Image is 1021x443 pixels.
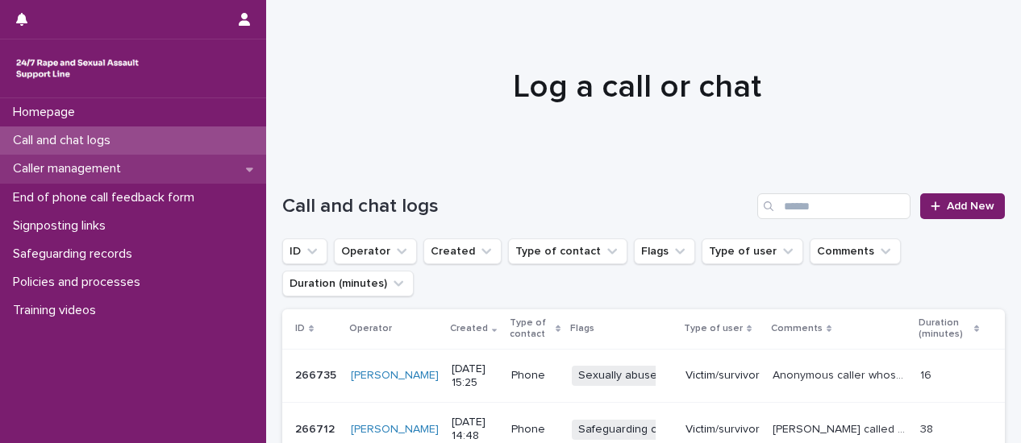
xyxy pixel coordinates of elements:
p: Created [450,320,488,337]
p: 266735 [295,366,340,383]
p: Call and chat logs [6,133,123,148]
p: Safeguarding records [6,246,145,262]
span: Sexually abuse [572,366,664,386]
button: Operator [334,238,417,264]
p: Type of user [684,320,743,337]
p: Policies and processes [6,275,153,290]
input: Search [757,193,911,219]
button: Created [423,238,502,264]
button: Comments [810,238,901,264]
p: Homepage [6,105,88,120]
tr: 266735266735 [PERSON_NAME] [DATE] 15:25PhoneSexually abuseVictim/survivorAnonymous caller whose v... [282,349,1005,403]
span: Add New [947,201,994,212]
p: [DATE] 15:25 [452,362,498,390]
p: Duration (minutes) [919,314,969,344]
p: Caller management [6,161,134,176]
img: rhQMoQhaT3yELyF149Cw [13,52,142,85]
p: Anonymous caller whose voice I recognised as a repeat caller called to talk about their abuse as ... [773,366,911,383]
p: Type of contact [510,314,551,344]
p: Operator [349,320,392,337]
p: Victim/survivor [686,423,760,437]
h1: Log a call or chat [282,68,993,106]
p: [DATE] 14:48 [452,416,498,443]
button: Flags [634,238,695,264]
p: 266712 [295,420,338,437]
p: 38 [920,420,936,437]
button: Type of contact [508,238,627,264]
p: Phone [511,369,559,383]
p: Comments [771,320,823,337]
p: Signposting links [6,218,119,234]
p: End of phone call feedback form [6,190,207,205]
span: Safeguarding concern [572,420,700,440]
a: [PERSON_NAME] [351,369,439,383]
p: Errol called to discuss his ongoing abuse by his addict neighbors who he says are breaking into h... [773,420,911,437]
button: ID [282,238,327,264]
button: Type of user [702,238,803,264]
button: Duration (minutes) [282,271,414,296]
a: [PERSON_NAME] [351,423,439,437]
p: Victim/survivor [686,369,760,383]
p: Training videos [6,303,109,318]
h1: Call and chat logs [282,195,751,218]
a: Add New [920,193,1005,219]
p: 16 [920,366,935,383]
p: ID [295,320,305,337]
p: Phone [511,423,559,437]
p: Flags [570,320,594,337]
